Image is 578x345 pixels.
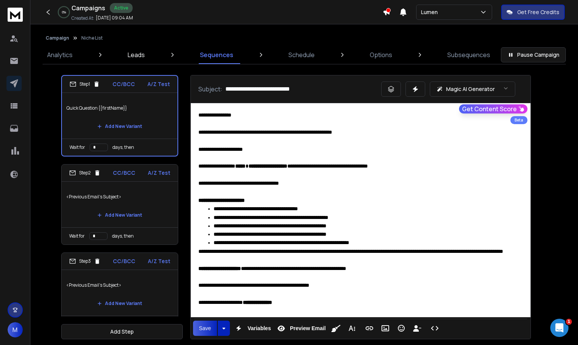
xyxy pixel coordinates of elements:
[67,97,173,119] p: Quick Question {{firstName}}
[43,46,77,64] a: Analytics
[447,50,490,59] p: Subsequences
[70,144,85,150] p: Wait for
[370,50,392,59] p: Options
[69,169,101,176] div: Step 2
[246,325,272,332] span: Variables
[8,322,23,337] button: M
[112,233,134,239] p: days, then
[378,321,393,336] button: Insert Image (Ctrl+P)
[365,46,397,64] a: Options
[47,50,73,59] p: Analytics
[8,8,23,22] img: logo
[501,47,566,62] button: Pause Campaign
[128,50,145,59] p: Leads
[69,233,85,239] p: Wait for
[501,5,565,20] button: Get Free Credits
[231,321,272,336] button: Variables
[71,15,94,21] p: Created At:
[71,3,105,13] h1: Campaigns
[148,169,170,177] p: A/Z Test
[274,321,327,336] button: Preview Email
[362,321,377,336] button: Insert Link (Ctrl+K)
[46,35,69,41] button: Campaign
[198,85,222,94] p: Subject:
[288,50,315,59] p: Schedule
[66,186,173,208] p: <Previous Email's Subject>
[430,81,515,97] button: Magic AI Generator
[123,46,149,64] a: Leads
[69,258,101,265] div: Step 3
[428,321,442,336] button: Code View
[550,319,568,337] iframe: Intercom live chat
[345,321,359,336] button: More Text
[91,119,148,134] button: Add New Variant
[113,169,135,177] p: CC/BCC
[61,324,183,339] button: Add Step
[284,46,319,64] a: Schedule
[62,10,66,14] p: 0 %
[193,321,217,336] button: Save
[61,252,178,333] li: Step3CC/BCCA/Z Test<Previous Email's Subject>Add New VariantWait fordays, then
[113,257,135,265] p: CC/BCC
[112,144,134,150] p: days, then
[96,15,133,21] p: [DATE] 09:04 AM
[112,80,135,88] p: CC/BCC
[91,208,148,223] button: Add New Variant
[446,85,495,93] p: Magic AI Generator
[61,164,178,245] li: Step2CC/BCCA/Z Test<Previous Email's Subject>Add New VariantWait fordays, then
[70,81,100,88] div: Step 1
[91,296,148,311] button: Add New Variant
[410,321,424,336] button: Insert Unsubscribe Link
[329,321,343,336] button: Clean HTML
[517,8,559,16] p: Get Free Credits
[421,8,441,16] p: Lumen
[288,325,327,332] span: Preview Email
[566,319,572,325] span: 1
[110,3,133,13] div: Active
[147,80,170,88] p: A/Z Test
[510,116,527,124] div: Beta
[443,46,495,64] a: Subsequences
[195,46,238,64] a: Sequences
[81,35,103,41] p: Niche List
[148,257,170,265] p: A/Z Test
[61,75,178,157] li: Step1CC/BCCA/Z TestQuick Question {{firstName}}Add New VariantWait fordays, then
[394,321,409,336] button: Emoticons
[459,104,527,113] button: Get Content Score
[200,50,233,59] p: Sequences
[66,275,173,296] p: <Previous Email's Subject>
